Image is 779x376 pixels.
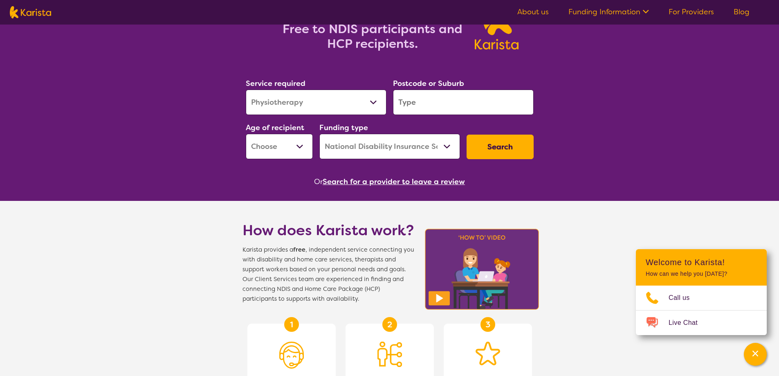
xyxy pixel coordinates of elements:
[242,245,414,304] span: Karista provides a , independent service connecting you with disability and home care services, t...
[270,22,475,51] h2: Free to NDIS participants and HCP recipients.
[323,176,465,188] button: Search for a provider to leave a review
[242,221,414,240] h1: How does Karista work?
[568,7,649,17] a: Funding Information
[246,79,305,88] label: Service required
[314,176,323,188] span: Or
[284,317,299,332] div: 1
[636,249,767,335] div: Channel Menu
[393,79,464,88] label: Postcode or Suburb
[646,270,757,277] p: How can we help you [DATE]?
[10,6,51,18] img: Karista logo
[382,317,397,332] div: 2
[476,342,500,365] img: Star icon
[669,7,714,17] a: For Providers
[646,257,757,267] h2: Welcome to Karista!
[669,292,700,304] span: Call us
[422,226,542,312] img: Karista video
[669,317,707,329] span: Live Chat
[517,7,549,17] a: About us
[636,286,767,335] ul: Choose channel
[279,342,304,369] img: Person with headset icon
[393,90,534,115] input: Type
[480,317,495,332] div: 3
[734,7,750,17] a: Blog
[467,135,534,159] button: Search
[319,123,368,133] label: Funding type
[377,342,402,367] img: Person being matched to services icon
[293,246,305,254] b: free
[246,123,304,133] label: Age of recipient
[744,343,767,366] button: Channel Menu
